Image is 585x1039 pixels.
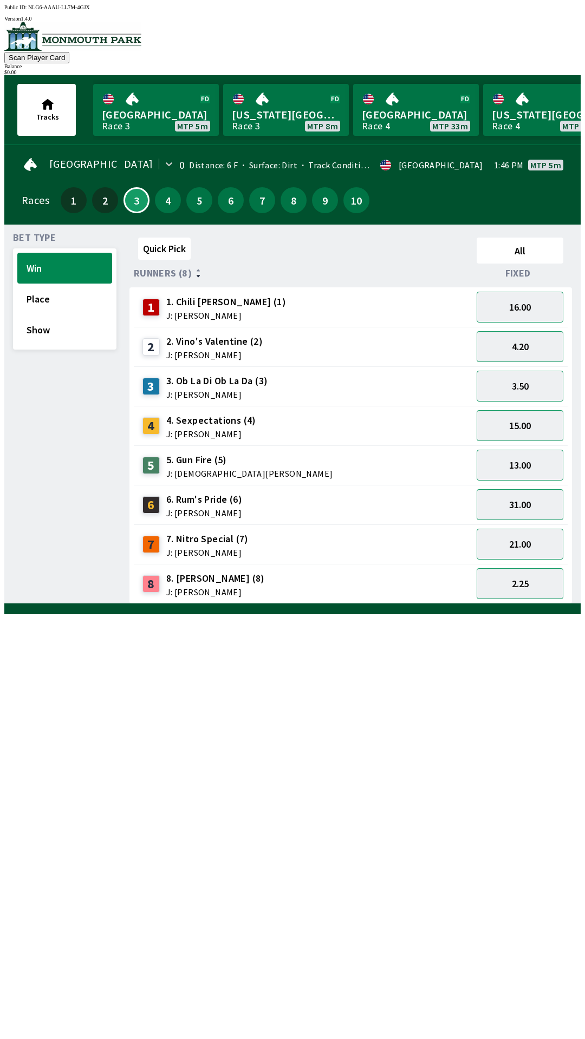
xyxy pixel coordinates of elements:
[177,122,208,130] span: MTP 5m
[189,160,238,170] span: Distance: 6 F
[166,374,268,388] span: 3. Ob La Di Ob La Da (3)
[166,311,286,320] span: J: [PERSON_NAME]
[509,538,531,550] span: 21.00
[505,269,531,278] span: Fixed
[477,238,563,264] button: All
[179,161,185,169] div: 0
[36,112,59,122] span: Tracks
[166,469,333,478] span: J: [DEMOGRAPHIC_DATA][PERSON_NAME]
[472,268,568,279] div: Fixed
[494,161,524,169] span: 1:46 PM
[142,496,160,514] div: 6
[362,108,470,122] span: [GEOGRAPHIC_DATA]
[27,262,103,274] span: Win
[252,196,272,204] span: 7
[189,196,210,204] span: 5
[138,238,191,260] button: Quick Pick
[432,122,468,130] span: MTP 33m
[27,324,103,336] span: Show
[512,380,529,392] span: 3.50
[166,334,263,348] span: 2. Vino's Valentine (2)
[17,284,112,314] button: Place
[186,187,212,213] button: 5
[477,371,563,402] button: 3.50
[477,489,563,520] button: 31.00
[220,196,241,204] span: 6
[477,568,563,599] button: 2.25
[283,196,304,204] span: 8
[307,122,338,130] span: MTP 8m
[362,122,390,130] div: Race 4
[509,419,531,432] span: 15.00
[102,122,130,130] div: Race 3
[218,187,244,213] button: 6
[142,457,160,474] div: 5
[477,529,563,560] button: 21.00
[477,331,563,362] button: 4.20
[27,293,103,305] span: Place
[166,532,249,546] span: 7. Nitro Special (7)
[61,187,87,213] button: 1
[4,52,69,63] button: Scan Player Card
[223,84,349,136] a: [US_STATE][GEOGRAPHIC_DATA]Race 3MTP 8m
[353,84,479,136] a: [GEOGRAPHIC_DATA]Race 4MTP 33m
[232,108,340,122] span: [US_STATE][GEOGRAPHIC_DATA]
[297,160,393,170] span: Track Condition: Firm
[343,187,369,213] button: 10
[4,16,581,22] div: Version 1.4.0
[166,390,268,399] span: J: [PERSON_NAME]
[509,301,531,313] span: 16.00
[102,108,210,122] span: [GEOGRAPHIC_DATA]
[95,196,115,204] span: 2
[142,536,160,553] div: 7
[166,548,249,557] span: J: [PERSON_NAME]
[4,22,141,51] img: venue logo
[482,245,558,257] span: All
[249,187,275,213] button: 7
[166,430,256,438] span: J: [PERSON_NAME]
[63,196,84,204] span: 1
[92,187,118,213] button: 2
[143,242,186,255] span: Quick Pick
[142,299,160,316] div: 1
[166,453,333,467] span: 5. Gun Fire (5)
[93,84,219,136] a: [GEOGRAPHIC_DATA]Race 3MTP 5m
[346,196,367,204] span: 10
[312,187,338,213] button: 9
[134,269,192,278] span: Runners (8)
[492,122,520,130] div: Race 4
[232,122,260,130] div: Race 3
[166,413,256,428] span: 4. Sexpectations (4)
[142,378,160,395] div: 3
[166,588,265,596] span: J: [PERSON_NAME]
[49,160,153,168] span: [GEOGRAPHIC_DATA]
[509,459,531,471] span: 13.00
[166,295,286,309] span: 1. Chili [PERSON_NAME] (1)
[17,253,112,284] button: Win
[17,84,76,136] button: Tracks
[166,571,265,586] span: 8. [PERSON_NAME] (8)
[155,187,181,213] button: 4
[158,196,178,204] span: 4
[28,4,90,10] span: NLG6-AAAU-LL7M-4GJX
[512,577,529,590] span: 2.25
[123,187,149,213] button: 3
[399,161,483,169] div: [GEOGRAPHIC_DATA]
[315,196,335,204] span: 9
[4,69,581,75] div: $ 0.00
[477,292,563,323] button: 16.00
[477,450,563,481] button: 13.00
[166,351,263,359] span: J: [PERSON_NAME]
[142,338,160,356] div: 2
[166,509,242,517] span: J: [PERSON_NAME]
[477,410,563,441] button: 15.00
[530,161,561,169] span: MTP 5m
[281,187,307,213] button: 8
[134,268,472,279] div: Runners (8)
[17,314,112,345] button: Show
[238,160,297,170] span: Surface: Dirt
[142,417,160,435] div: 4
[22,196,49,205] div: Races
[13,233,56,242] span: Bet Type
[4,4,581,10] div: Public ID:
